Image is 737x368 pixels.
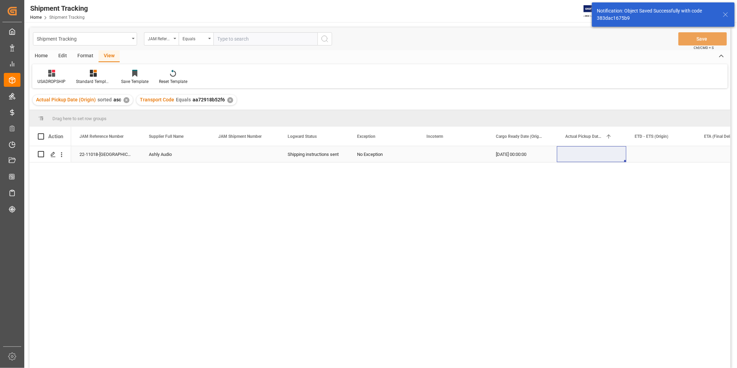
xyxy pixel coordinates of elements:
[124,97,129,103] div: ✕
[288,134,317,139] span: Logward Status
[52,116,107,121] span: Drag here to set row groups
[33,32,137,45] button: open menu
[37,34,129,43] div: Shipment Tracking
[635,134,668,139] span: ETD - ETS (Origin)
[488,146,557,162] div: [DATE] 00:00:00
[584,5,608,17] img: Exertis%20JAM%20-%20Email%20Logo.jpg_1722504956.jpg
[29,146,71,162] div: Press SPACE to select this row.
[179,32,213,45] button: open menu
[99,50,120,62] div: View
[76,78,111,85] div: Standard Templates
[30,15,42,20] a: Home
[79,134,124,139] span: JAM Reference Number
[149,134,184,139] span: Supplier Full Name
[71,146,141,162] div: 22-11018-[GEOGRAPHIC_DATA]
[141,146,210,162] div: Ashly Audio
[597,7,716,22] div: Notification: Object Saved Successfully with code 383dac1675b9
[426,134,443,139] span: Incoterm
[694,45,714,50] span: Ctrl/CMD + S
[357,134,375,139] span: Exception
[140,97,174,102] span: Transport Code
[565,134,603,139] span: Actual Pickup Date (Origin)
[288,147,340,162] div: Shipping instructions sent
[317,32,332,45] button: search button
[36,97,96,102] span: Actual Pickup Date (Origin)
[496,134,542,139] span: Cargo Ready Date (Origin)
[183,34,206,42] div: Equals
[227,97,233,103] div: ✕
[53,50,72,62] div: Edit
[29,50,53,62] div: Home
[48,133,63,140] div: Action
[159,78,187,85] div: Reset Template
[148,34,171,42] div: JAM Reference Number
[72,50,99,62] div: Format
[113,97,121,102] span: asc
[218,134,262,139] span: JAM Shipment Number
[30,3,88,14] div: Shipment Tracking
[213,32,317,45] input: Type to search
[144,32,179,45] button: open menu
[176,97,191,102] span: Equals
[357,147,410,162] div: No Exception
[193,97,225,102] span: aa72918b52f6
[678,32,727,45] button: Save
[37,78,66,85] div: USADROPSHIP
[121,78,149,85] div: Save Template
[98,97,112,102] span: sorted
